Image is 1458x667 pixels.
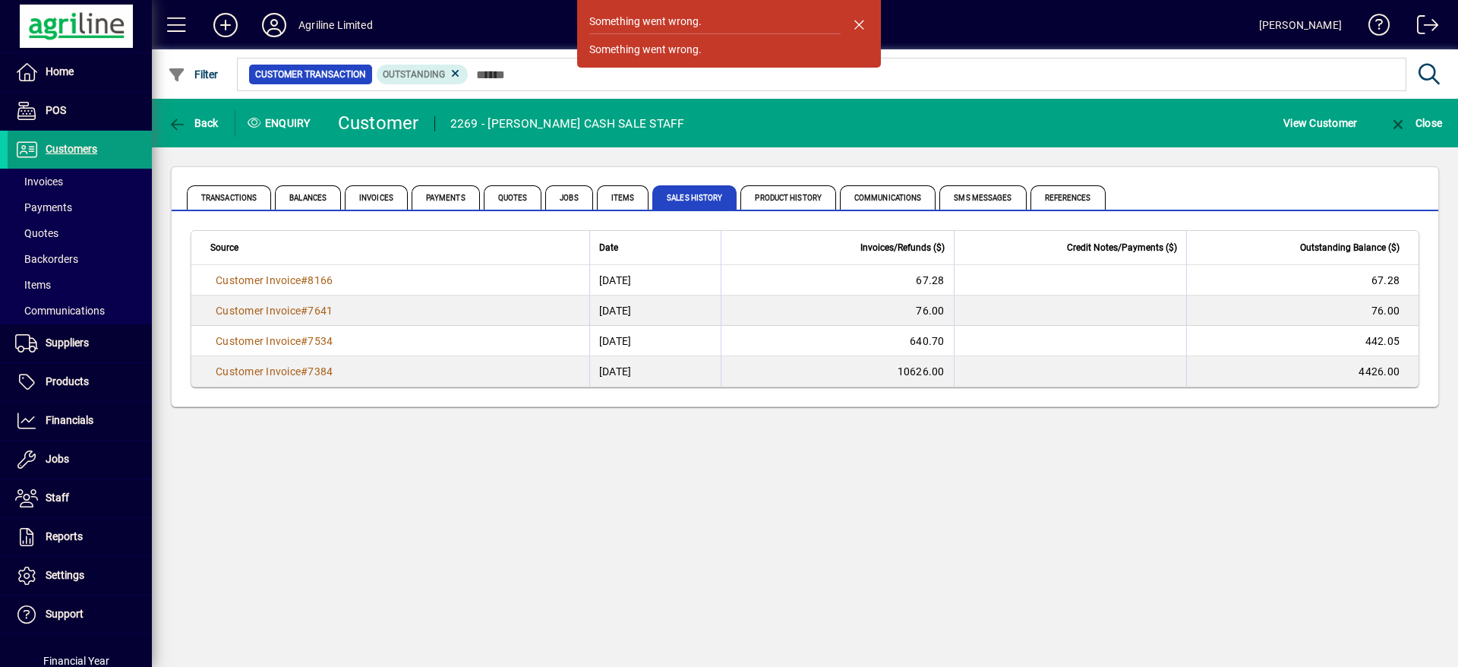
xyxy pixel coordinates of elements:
td: 76.00 [721,296,953,326]
a: Backorders [8,246,152,272]
span: Jobs [545,185,592,210]
span: # [301,335,308,347]
div: Agriline Limited [298,13,373,37]
span: 7534 [308,335,333,347]
div: [PERSON_NAME] [1259,13,1342,37]
a: POS [8,92,152,130]
span: Close [1389,117,1442,129]
button: Close [1385,109,1446,137]
app-page-header-button: Close enquiry [1373,109,1458,137]
a: Customer Invoice#8166 [210,272,338,289]
span: Customer Invoice [216,365,301,378]
span: Date [599,239,618,256]
span: References [1030,185,1106,210]
span: Items [597,185,649,210]
td: [DATE] [589,356,721,387]
a: Reports [8,518,152,556]
td: 76.00 [1186,296,1419,326]
span: Transactions [187,185,271,210]
span: Items [15,279,51,291]
span: Settings [46,569,84,581]
span: # [301,274,308,286]
a: Payments [8,194,152,220]
button: Back [164,109,222,137]
a: Invoices [8,169,152,194]
span: Customer Invoice [216,274,301,286]
a: Items [8,272,152,298]
span: # [301,305,308,317]
td: [DATE] [589,265,721,296]
div: Enquiry [235,111,327,135]
span: Product History [740,185,836,210]
td: 442.05 [1186,326,1419,356]
button: Filter [164,61,222,88]
span: Payments [15,201,72,213]
span: Support [46,608,84,620]
a: Home [8,53,152,91]
app-page-header-button: Back [152,109,235,137]
span: Customer Invoice [216,335,301,347]
span: Financial Year [43,655,109,667]
span: Jobs [46,453,69,465]
button: View Customer [1280,109,1361,137]
span: Back [168,117,219,129]
a: Support [8,596,152,634]
span: Balances [275,185,341,210]
span: # [301,365,308,378]
span: Customer Transaction [255,67,366,82]
span: Customer Invoice [216,305,301,317]
span: Home [46,65,74,77]
td: 10626.00 [721,356,953,387]
button: Add [201,11,250,39]
button: Profile [250,11,298,39]
span: Invoices [15,175,63,188]
span: Suppliers [46,337,89,349]
span: Products [46,375,89,387]
a: Customer Invoice#7384 [210,363,338,380]
div: Date [599,239,712,256]
span: Communications [840,185,936,210]
span: POS [46,104,66,116]
span: Sales History [652,185,737,210]
span: Backorders [15,253,78,265]
span: Source [210,239,238,256]
a: Customer Invoice#7641 [210,302,338,319]
span: Payments [412,185,480,210]
span: Outstanding Balance ($) [1300,239,1400,256]
td: 67.28 [1186,265,1419,296]
span: Financials [46,414,93,426]
span: Quotes [484,185,542,210]
span: 8166 [308,274,333,286]
a: Knowledge Base [1357,3,1390,52]
div: 2269 - [PERSON_NAME] CASH SALE STAFF [450,112,685,136]
a: Products [8,363,152,401]
td: [DATE] [589,326,721,356]
span: Filter [168,68,219,81]
span: Staff [46,492,69,504]
span: Customers [46,143,97,155]
span: View Customer [1283,111,1357,135]
a: Settings [8,557,152,595]
span: SMS Messages [939,185,1026,210]
a: Suppliers [8,324,152,362]
a: Financials [8,402,152,440]
td: 640.70 [721,326,953,356]
span: Outstanding [383,69,445,80]
span: 7384 [308,365,333,378]
td: 4426.00 [1186,356,1419,387]
span: Communications [15,305,105,317]
td: 67.28 [721,265,953,296]
div: Customer [338,111,419,135]
mat-chip: Outstanding Status: Outstanding [377,65,469,84]
a: Jobs [8,441,152,479]
span: Reports [46,530,83,542]
span: 7641 [308,305,333,317]
span: Quotes [15,227,58,239]
a: Customer Invoice#7534 [210,333,338,349]
span: Invoices/Refunds ($) [860,239,945,256]
td: [DATE] [589,296,721,326]
span: Invoices [345,185,408,210]
a: Logout [1406,3,1439,52]
a: Quotes [8,220,152,246]
a: Communications [8,298,152,324]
